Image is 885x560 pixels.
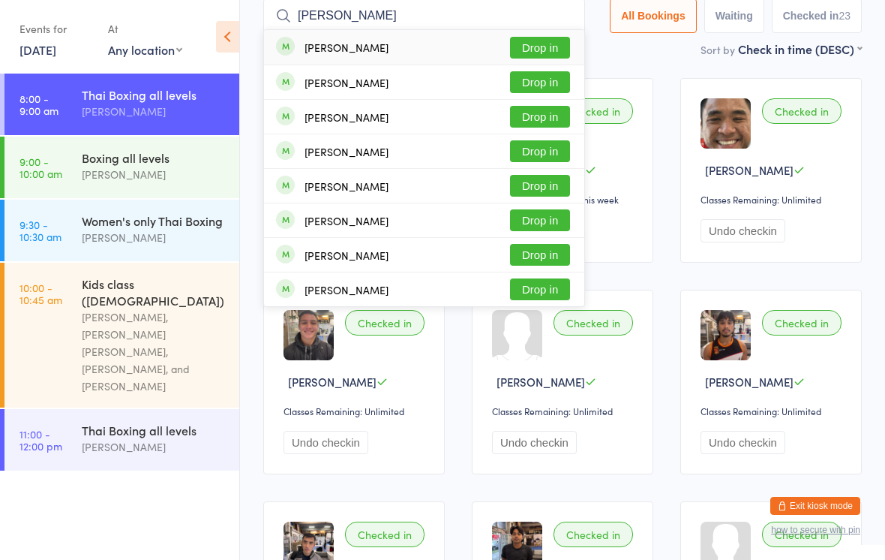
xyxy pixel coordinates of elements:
[4,74,239,135] a: 8:00 -9:00 amThai Boxing all levels[PERSON_NAME]
[304,77,388,89] div: [PERSON_NAME]
[82,422,226,438] div: Thai Boxing all levels
[19,218,61,242] time: 9:30 - 10:30 am
[738,41,862,57] div: Check in time (DESC)
[510,209,570,231] button: Drop in
[82,275,226,309] div: Kids class ([DEMOGRAPHIC_DATA])
[510,175,570,197] button: Drop in
[19,17,93,41] div: Events for
[304,215,388,227] div: [PERSON_NAME]
[345,310,424,336] div: Checked in
[19,41,56,58] a: [DATE]
[4,200,239,261] a: 9:30 -10:30 amWomen's only Thai Boxing[PERSON_NAME]
[700,42,735,57] label: Sort by
[510,71,570,93] button: Drop in
[510,278,570,300] button: Drop in
[762,310,841,336] div: Checked in
[700,98,751,149] img: image1757657706.png
[705,162,793,178] span: [PERSON_NAME]
[304,111,388,123] div: [PERSON_NAME]
[510,106,570,128] button: Drop in
[19,428,62,452] time: 11:00 - 12:00 pm
[496,374,585,390] span: [PERSON_NAME]
[304,284,388,296] div: [PERSON_NAME]
[705,374,793,390] span: [PERSON_NAME]
[510,37,570,59] button: Drop in
[108,41,182,58] div: Any location
[553,522,633,547] div: Checked in
[304,180,388,192] div: [PERSON_NAME]
[304,249,388,261] div: [PERSON_NAME]
[492,431,577,454] button: Undo checkin
[700,405,846,417] div: Classes Remaining: Unlimited
[304,146,388,158] div: [PERSON_NAME]
[82,309,226,395] div: [PERSON_NAME], [PERSON_NAME] [PERSON_NAME], [PERSON_NAME], and [PERSON_NAME]
[82,438,226,456] div: [PERSON_NAME]
[19,92,58,116] time: 8:00 - 9:00 am
[510,140,570,162] button: Drop in
[345,522,424,547] div: Checked in
[4,263,239,408] a: 10:00 -10:45 amKids class ([DEMOGRAPHIC_DATA])[PERSON_NAME], [PERSON_NAME] [PERSON_NAME], [PERSON...
[19,155,62,179] time: 9:00 - 10:00 am
[82,103,226,120] div: [PERSON_NAME]
[700,431,785,454] button: Undo checkin
[82,212,226,229] div: Women's only Thai Boxing
[492,405,637,417] div: Classes Remaining: Unlimited
[82,229,226,246] div: [PERSON_NAME]
[838,10,850,22] div: 23
[82,149,226,166] div: Boxing all levels
[19,282,62,306] time: 10:00 - 10:45 am
[304,41,388,53] div: [PERSON_NAME]
[283,405,429,417] div: Classes Remaining: Unlimited
[82,86,226,103] div: Thai Boxing all levels
[770,497,860,515] button: Exit kiosk mode
[288,374,376,390] span: [PERSON_NAME]
[283,431,368,454] button: Undo checkin
[771,525,860,535] button: how to secure with pin
[700,193,846,206] div: Classes Remaining: Unlimited
[553,310,633,336] div: Checked in
[4,137,239,198] a: 9:00 -10:00 amBoxing all levels[PERSON_NAME]
[108,17,182,41] div: At
[700,219,785,242] button: Undo checkin
[762,98,841,124] div: Checked in
[4,409,239,471] a: 11:00 -12:00 pmThai Boxing all levels[PERSON_NAME]
[82,166,226,183] div: [PERSON_NAME]
[510,244,570,266] button: Drop in
[283,310,334,360] img: image1719828133.png
[762,522,841,547] div: Checked in
[553,98,633,124] div: Checked in
[700,310,751,360] img: image1719483447.png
